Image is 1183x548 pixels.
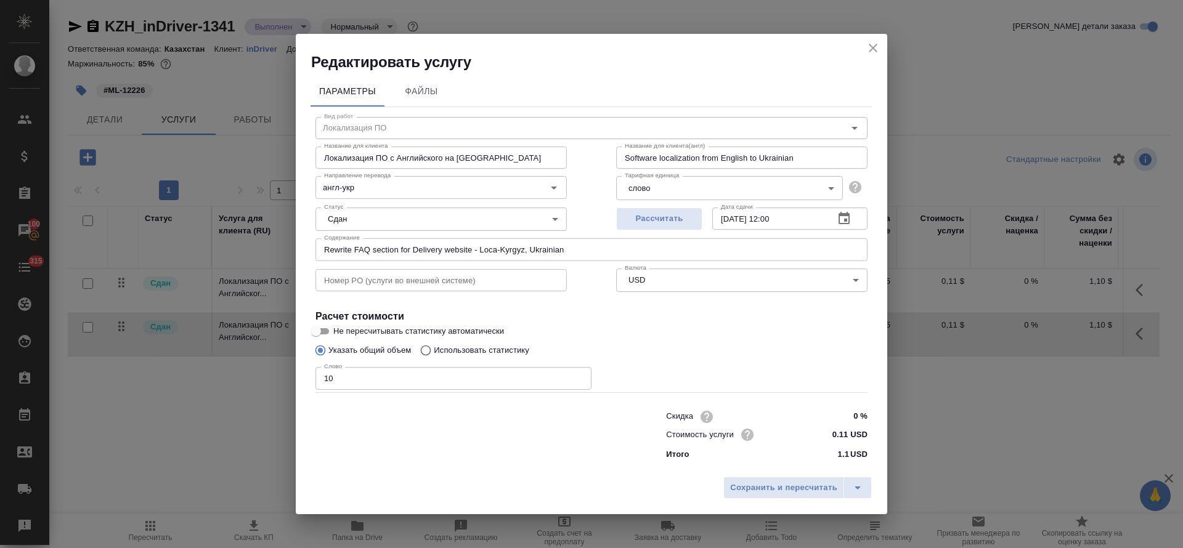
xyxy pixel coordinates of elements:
[311,52,887,72] h2: Редактировать услугу
[324,214,351,224] button: Сдан
[434,344,529,357] p: Использовать статистику
[545,179,563,196] button: Open
[666,429,734,441] p: Стоимость услуги
[328,344,411,357] p: Указать общий объем
[864,39,882,57] button: close
[333,325,504,337] span: Не пересчитывать статистику автоматически
[666,410,693,422] p: Скидка
[723,477,872,499] div: split button
[315,309,868,324] h4: Расчет стоимости
[623,212,696,226] span: Рассчитать
[723,477,844,499] button: Сохранить и пересчитать
[666,448,689,461] p: Итого
[616,176,843,199] div: слово
[616,268,868,292] div: USD
[616,208,702,230] button: Рассчитать
[318,84,377,99] span: Параметры
[838,448,850,461] p: 1.1
[821,408,868,425] input: ✎ Введи что-нибудь
[730,481,837,495] span: Сохранить и пересчитать
[315,208,567,231] div: Сдан
[821,425,868,443] input: ✎ Введи что-нибудь
[625,275,649,285] button: USD
[850,448,868,461] p: USD
[392,84,451,99] span: Файлы
[625,183,654,193] button: слово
